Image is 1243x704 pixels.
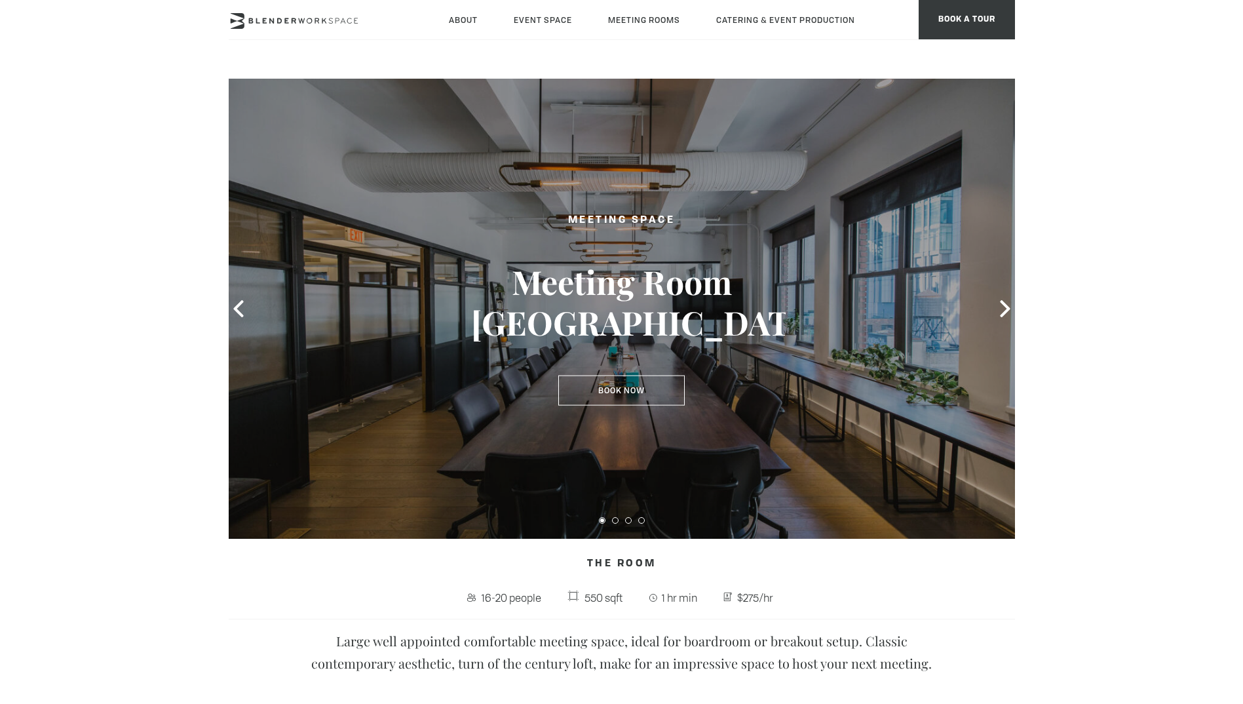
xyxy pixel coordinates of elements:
[558,376,685,406] a: Book Now
[581,587,626,608] span: 550 sqft
[294,630,949,675] p: Large well appointed comfortable meeting space, ideal for boardroom or breakout setup. Classic co...
[659,587,701,608] span: 1 hr min
[471,262,773,343] h3: Meeting Room [GEOGRAPHIC_DATA]
[229,552,1015,577] h4: The Room
[471,212,773,229] h2: Meeting Space
[478,587,545,608] span: 16-20 people
[734,587,776,608] span: $275/hr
